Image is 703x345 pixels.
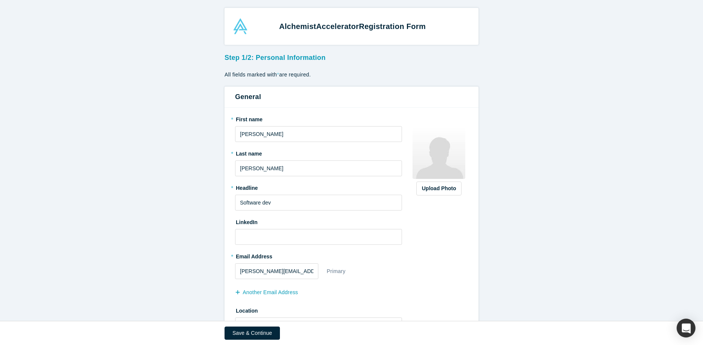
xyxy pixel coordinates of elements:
[235,286,306,299] button: another Email Address
[235,113,402,124] label: First name
[235,304,402,315] label: Location
[225,71,478,79] p: All fields marked with are required.
[235,318,402,333] input: Enter a location
[232,18,248,34] img: Alchemist Accelerator Logo
[235,250,272,261] label: Email Address
[413,126,465,179] img: Profile user default
[235,216,258,226] label: LinkedIn
[225,50,478,63] h3: Step 1/2: Personal Information
[235,195,402,211] input: Partner, CEO
[316,22,359,31] span: Accelerator
[235,92,468,102] h3: General
[422,185,456,192] div: Upload Photo
[235,182,402,192] label: Headline
[235,147,402,158] label: Last name
[225,327,280,340] button: Save & Continue
[326,265,346,278] div: Primary
[279,22,426,31] strong: Alchemist Registration Form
